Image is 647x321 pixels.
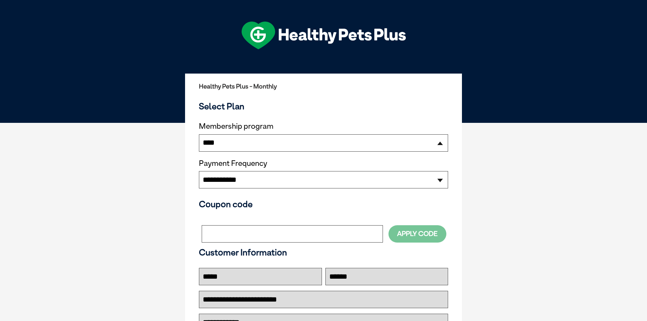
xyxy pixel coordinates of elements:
img: hpp-logo-landscape-green-white.png [242,22,406,49]
label: Payment Frequency [199,159,267,168]
label: Membership program [199,122,448,131]
h3: Customer Information [199,247,448,257]
button: Apply Code [388,225,446,242]
h2: Healthy Pets Plus - Monthly [199,83,448,90]
h3: Coupon code [199,199,448,209]
h3: Select Plan [199,101,448,111]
